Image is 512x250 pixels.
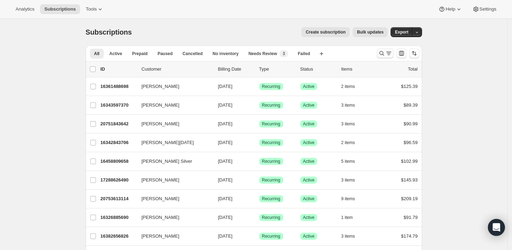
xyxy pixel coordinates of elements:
button: 2 items [341,82,363,91]
span: [PERSON_NAME] Silver [142,158,192,165]
button: 3 items [341,175,363,185]
span: Recurring [262,177,280,183]
button: Export [391,27,413,37]
button: [PERSON_NAME] [137,231,208,242]
span: Subscriptions [86,28,132,36]
button: Tools [81,4,108,14]
span: 3 items [341,177,355,183]
button: [PERSON_NAME][DATE] [137,137,208,148]
div: 17288626490[PERSON_NAME][DATE]SuccessRecurringSuccessActive3 items$145.93 [101,175,418,185]
span: Recurring [262,84,280,89]
span: Active [303,121,315,127]
span: 2 items [341,84,355,89]
span: [PERSON_NAME][DATE] [142,139,194,146]
div: 16458809658[PERSON_NAME] Silver[DATE]SuccessRecurringSuccessActive5 items$102.99 [101,156,418,166]
span: [PERSON_NAME] [142,177,180,184]
p: Customer [142,66,212,73]
button: Subscriptions [40,4,80,14]
button: 1 item [341,213,361,222]
span: [DATE] [218,177,233,183]
span: 9 items [341,196,355,202]
button: [PERSON_NAME] [137,81,208,92]
button: Settings [468,4,501,14]
span: [DATE] [218,196,233,201]
button: 2 items [341,138,363,148]
p: 17288626490 [101,177,136,184]
span: Settings [479,6,496,12]
div: 16343597370[PERSON_NAME][DATE]SuccessRecurringSuccessActive3 items$89.39 [101,100,418,110]
div: 16361488698[PERSON_NAME][DATE]SuccessRecurringSuccessActive2 items$125.39 [101,82,418,91]
span: Bulk updates [357,29,383,35]
p: Status [300,66,336,73]
span: [DATE] [218,140,233,145]
button: [PERSON_NAME] Silver [137,156,208,167]
span: Analytics [16,6,34,12]
span: Active [303,196,315,202]
button: Help [434,4,466,14]
span: Paused [158,51,173,56]
div: 16342843706[PERSON_NAME][DATE][DATE]SuccessRecurringSuccessActive2 items$96.59 [101,138,418,148]
button: [PERSON_NAME] [137,100,208,111]
button: Create subscription [301,27,350,37]
button: Bulk updates [353,27,388,37]
button: 9 items [341,194,363,204]
button: [PERSON_NAME] [137,118,208,130]
span: Failed [298,51,310,56]
span: Export [395,29,408,35]
span: No inventory [212,51,238,56]
span: [DATE] [218,121,233,126]
span: 1 item [341,215,353,220]
span: [PERSON_NAME] [142,233,180,240]
span: Recurring [262,102,280,108]
span: 3 items [341,102,355,108]
button: 3 items [341,100,363,110]
span: Active [303,159,315,164]
p: 16361488698 [101,83,136,90]
span: Recurring [262,215,280,220]
button: Analytics [11,4,39,14]
div: IDCustomerBilling DateTypeStatusItemsTotal [101,66,418,73]
button: Customize table column order and visibility [397,48,406,58]
button: Create new view [316,49,327,59]
span: $174.79 [401,233,418,239]
button: Sort the results [409,48,419,58]
span: Active [303,233,315,239]
span: Active [109,51,122,56]
span: Active [303,177,315,183]
span: 3 items [341,233,355,239]
p: 20751843642 [101,120,136,127]
span: All [94,51,99,56]
span: [DATE] [218,215,233,220]
span: Create subscription [306,29,346,35]
span: [DATE] [218,233,233,239]
span: $145.93 [401,177,418,183]
p: 16326885690 [101,214,136,221]
button: 3 items [341,119,363,129]
span: [PERSON_NAME] [142,120,180,127]
span: Active [303,102,315,108]
span: Tools [86,6,97,12]
span: Subscriptions [44,6,76,12]
div: Open Intercom Messenger [488,219,505,236]
button: [PERSON_NAME] [137,193,208,204]
span: $209.19 [401,196,418,201]
span: $89.39 [404,102,418,108]
span: 3 [283,51,285,56]
span: [DATE] [218,159,233,164]
span: $91.79 [404,215,418,220]
span: [DATE] [218,84,233,89]
div: 16326885690[PERSON_NAME][DATE]SuccessRecurringSuccessActive1 item$91.79 [101,213,418,222]
div: 20751843642[PERSON_NAME][DATE]SuccessRecurringSuccessActive3 items$90.99 [101,119,418,129]
span: $90.99 [404,121,418,126]
button: [PERSON_NAME] [137,174,208,186]
span: Recurring [262,140,280,145]
span: $102.99 [401,159,418,164]
div: Items [341,66,377,73]
p: 16342843706 [101,139,136,146]
div: 20753613114[PERSON_NAME][DATE]SuccessRecurringSuccessActive9 items$209.19 [101,194,418,204]
span: Cancelled [183,51,203,56]
p: 20753613114 [101,195,136,202]
span: $125.39 [401,84,418,89]
span: Recurring [262,233,280,239]
span: $96.59 [404,140,418,145]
